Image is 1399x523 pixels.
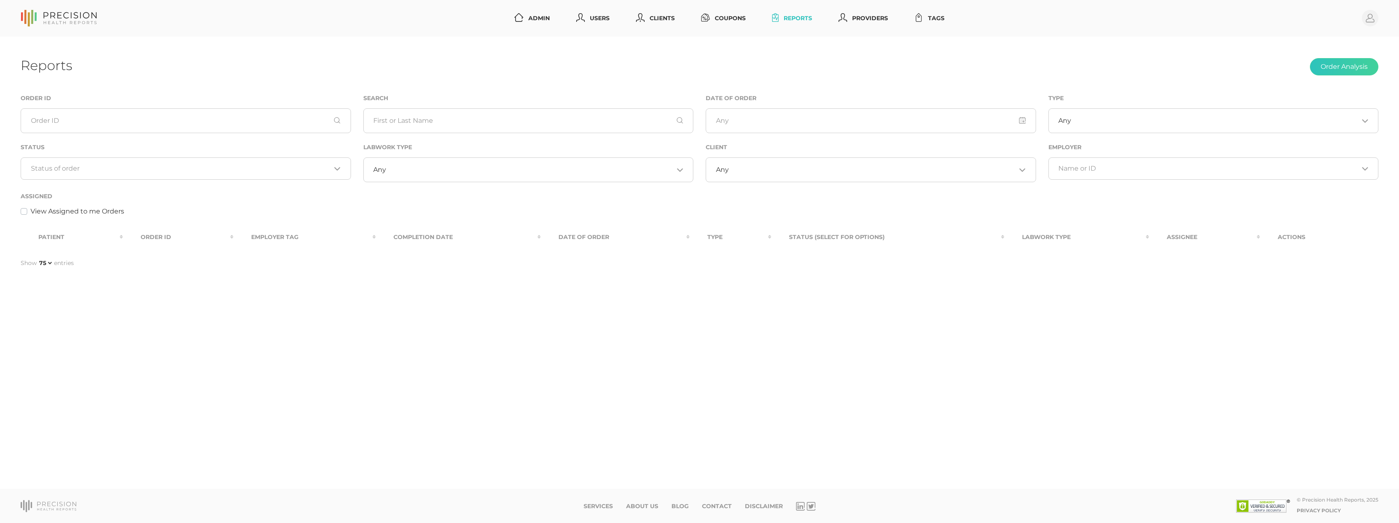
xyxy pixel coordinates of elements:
span: Any [716,166,729,174]
th: Status (Select for Options) [771,228,1004,246]
img: SSL site seal - click to verify [1236,500,1290,513]
input: Search for option [1058,164,1359,173]
th: Order ID [123,228,233,246]
label: Employer [1048,144,1081,151]
a: Coupons [698,11,749,26]
label: Assigned [21,193,52,200]
button: Order Analysis [1310,58,1378,75]
input: Any [706,108,1036,133]
th: Labwork Type [1004,228,1149,246]
input: Search for option [1071,117,1359,125]
a: About Us [626,503,658,510]
a: Users [573,11,613,26]
th: Completion Date [376,228,541,246]
input: First or Last Name [363,108,694,133]
label: Type [1048,95,1064,102]
label: View Assigned to me Orders [31,206,124,216]
th: Date Of Order [541,228,689,246]
a: Tags [911,11,948,26]
input: Search for option [386,166,674,174]
th: Assignee [1149,228,1260,246]
th: Actions [1260,228,1378,246]
a: Blog [671,503,689,510]
input: Order ID [21,108,351,133]
label: Show entries [21,259,74,267]
a: Reports [769,11,815,26]
div: Search for option [21,157,351,180]
label: Client [706,144,727,151]
label: Status [21,144,45,151]
span: Any [1058,117,1071,125]
div: © Precision Health Reports, 2025 [1297,497,1378,503]
th: Patient [21,228,123,246]
a: Privacy Policy [1297,507,1341,514]
label: Date of Order [706,95,756,102]
th: Employer Tag [233,228,376,246]
input: Search for option [729,166,1016,174]
a: Services [584,503,613,510]
div: Search for option [706,157,1036,182]
select: Showentries [38,259,53,267]
a: Providers [835,11,891,26]
label: Search [363,95,388,102]
div: Search for option [363,157,694,182]
a: Disclaimer [745,503,783,510]
a: Admin [511,11,553,26]
th: Type [690,228,772,246]
a: Contact [702,503,732,510]
span: Any [373,166,386,174]
a: Clients [633,11,678,26]
label: Order ID [21,95,51,102]
div: Search for option [1048,108,1379,133]
h1: Reports [21,57,72,73]
input: Search for option [31,164,331,173]
div: Search for option [1048,157,1379,180]
label: Labwork Type [363,144,412,151]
